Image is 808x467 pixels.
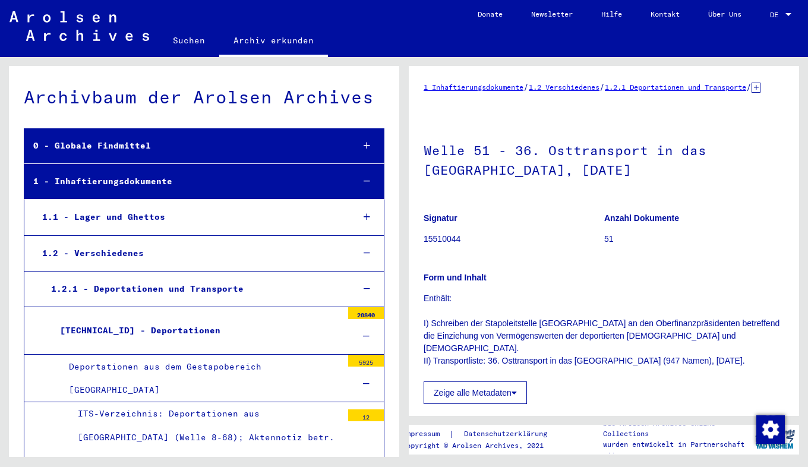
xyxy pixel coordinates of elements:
a: Impressum [402,428,449,440]
a: 1 Inhaftierungsdokumente [424,83,523,91]
div: [TECHNICAL_ID] - Deportationen [51,319,342,342]
b: Form und Inhalt [424,273,487,282]
p: 51 [604,233,784,245]
div: | [402,428,561,440]
p: wurden entwickelt in Partnerschaft mit [603,439,750,460]
a: Suchen [159,26,219,55]
div: 1.2.1 - Deportationen und Transporte [42,277,344,301]
div: 1.1 - Lager und Ghettos [33,206,344,229]
div: 5925 [348,355,384,367]
div: Deportationen aus dem Gestapobereich [GEOGRAPHIC_DATA] [60,355,342,402]
h1: Welle 51 - 36. Osttransport in das [GEOGRAPHIC_DATA], [DATE] [424,123,784,195]
img: Zustimmung ändern [756,415,785,444]
a: 1.2.1 Deportationen und Transporte [605,83,746,91]
p: Enthält: I) Schreiben der Stapoleitstelle [GEOGRAPHIC_DATA] an den Oberfinanzpräsidenten betreffe... [424,292,784,367]
p: 15510044 [424,233,604,245]
a: Datenschutzerklärung [454,428,561,440]
div: 1.2 - Verschiedenes [33,242,344,265]
a: 1.2 Verschiedenes [529,83,599,91]
p: Die Arolsen Archives Online-Collections [603,418,750,439]
p: Copyright © Arolsen Archives, 2021 [402,440,561,451]
button: Zeige alle Metadaten [424,381,527,404]
span: / [599,81,605,92]
button: First page [684,409,708,433]
div: Archivbaum der Arolsen Archives [24,84,384,111]
button: Previous page [708,409,732,433]
span: / [746,81,752,92]
img: Arolsen_neg.svg [10,11,149,41]
span: DE [770,11,783,19]
b: Anzahl Dokumente [604,213,679,223]
button: Last page [756,409,779,433]
span: / [523,81,529,92]
img: yv_logo.png [753,424,797,454]
div: 20840 [348,307,384,319]
a: Archiv erkunden [219,26,328,57]
b: Signatur [424,213,457,223]
div: 1 – 30 of 102 [611,415,665,426]
div: 1 - Inhaftierungsdokumente [24,170,343,193]
div: 0 - Globale Findmittel [24,134,343,157]
button: Next page [732,409,756,433]
div: 12 [348,409,384,421]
